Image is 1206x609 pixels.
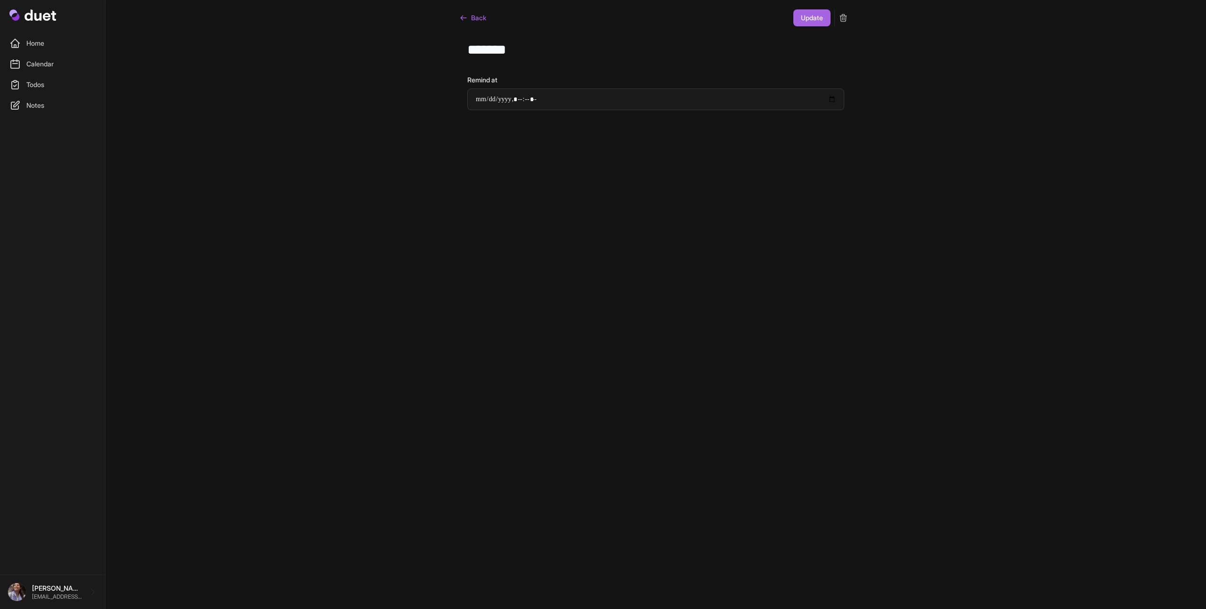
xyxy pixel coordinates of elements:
[6,75,99,94] a: Todos
[32,593,82,601] p: [EMAIL_ADDRESS][DOMAIN_NAME]
[6,55,99,73] a: Calendar
[8,583,26,601] img: IMG_7956.png
[6,96,99,115] a: Notes
[793,9,831,26] button: Update
[460,9,486,26] a: Back
[8,583,98,601] a: [PERSON_NAME] [EMAIL_ADDRESS][DOMAIN_NAME]
[6,34,99,53] a: Home
[467,75,844,85] label: Remind at
[32,584,82,593] p: [PERSON_NAME]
